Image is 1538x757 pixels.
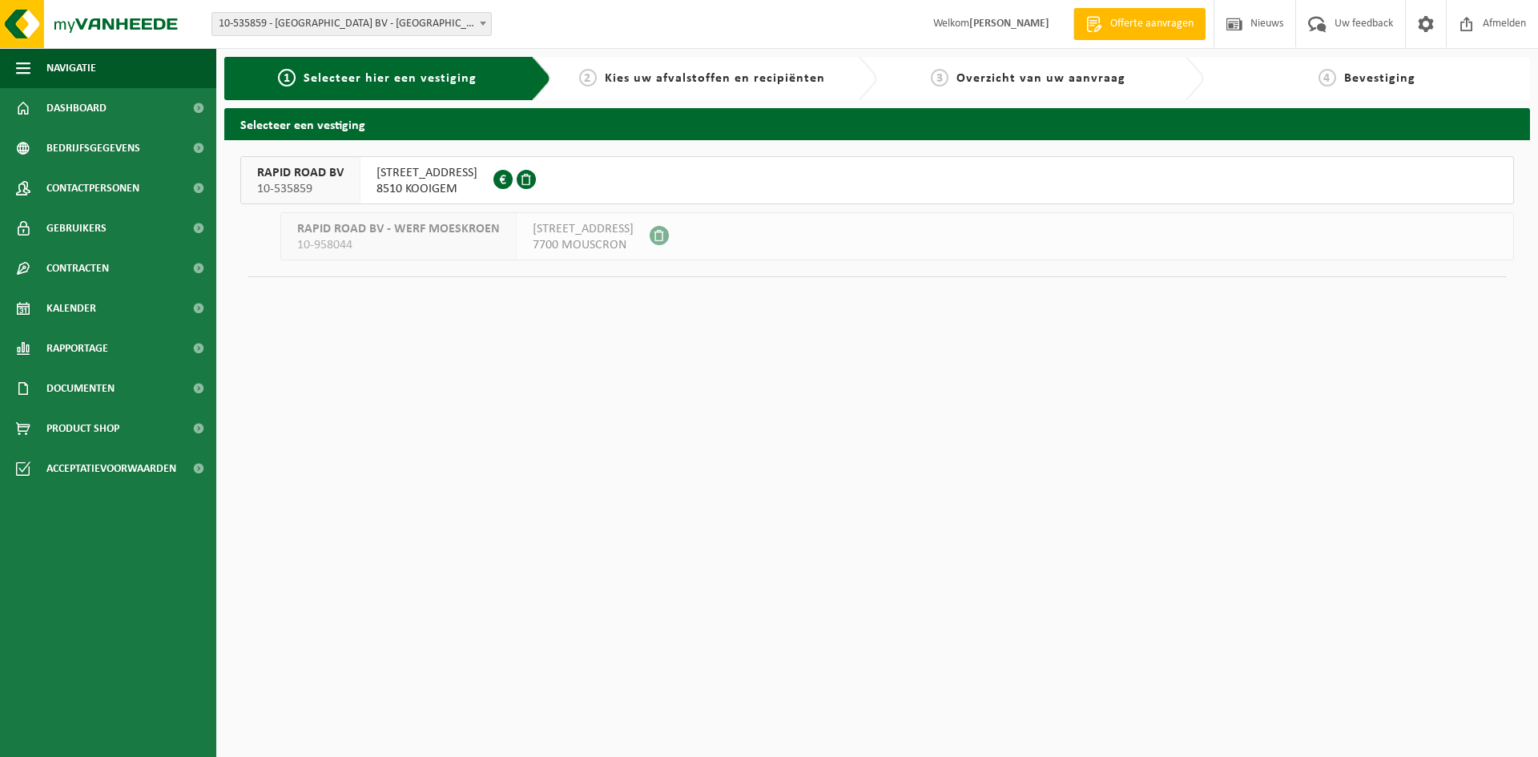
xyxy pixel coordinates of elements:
[46,168,139,208] span: Contactpersonen
[1319,69,1336,87] span: 4
[46,409,119,449] span: Product Shop
[46,208,107,248] span: Gebruikers
[257,181,344,197] span: 10-535859
[376,165,477,181] span: [STREET_ADDRESS]
[278,69,296,87] span: 1
[533,237,634,253] span: 7700 MOUSCRON
[579,69,597,87] span: 2
[46,128,140,168] span: Bedrijfsgegevens
[297,237,500,253] span: 10-958044
[46,48,96,88] span: Navigatie
[224,108,1530,139] h2: Selecteer een vestiging
[969,18,1049,30] strong: [PERSON_NAME]
[533,221,634,237] span: [STREET_ADDRESS]
[1073,8,1206,40] a: Offerte aanvragen
[1106,16,1198,32] span: Offerte aanvragen
[46,248,109,288] span: Contracten
[304,72,477,85] span: Selecteer hier een vestiging
[257,165,344,181] span: RAPID ROAD BV
[956,72,1125,85] span: Overzicht van uw aanvraag
[605,72,825,85] span: Kies uw afvalstoffen en recipiënten
[46,449,176,489] span: Acceptatievoorwaarden
[1344,72,1415,85] span: Bevestiging
[240,156,1514,204] button: RAPID ROAD BV 10-535859 [STREET_ADDRESS]8510 KOOIGEM
[376,181,477,197] span: 8510 KOOIGEM
[46,328,108,368] span: Rapportage
[212,13,491,35] span: 10-535859 - RAPID ROAD BV - KOOIGEM
[211,12,492,36] span: 10-535859 - RAPID ROAD BV - KOOIGEM
[931,69,948,87] span: 3
[46,288,96,328] span: Kalender
[46,368,115,409] span: Documenten
[297,221,500,237] span: RAPID ROAD BV - WERF MOESKROEN
[46,88,107,128] span: Dashboard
